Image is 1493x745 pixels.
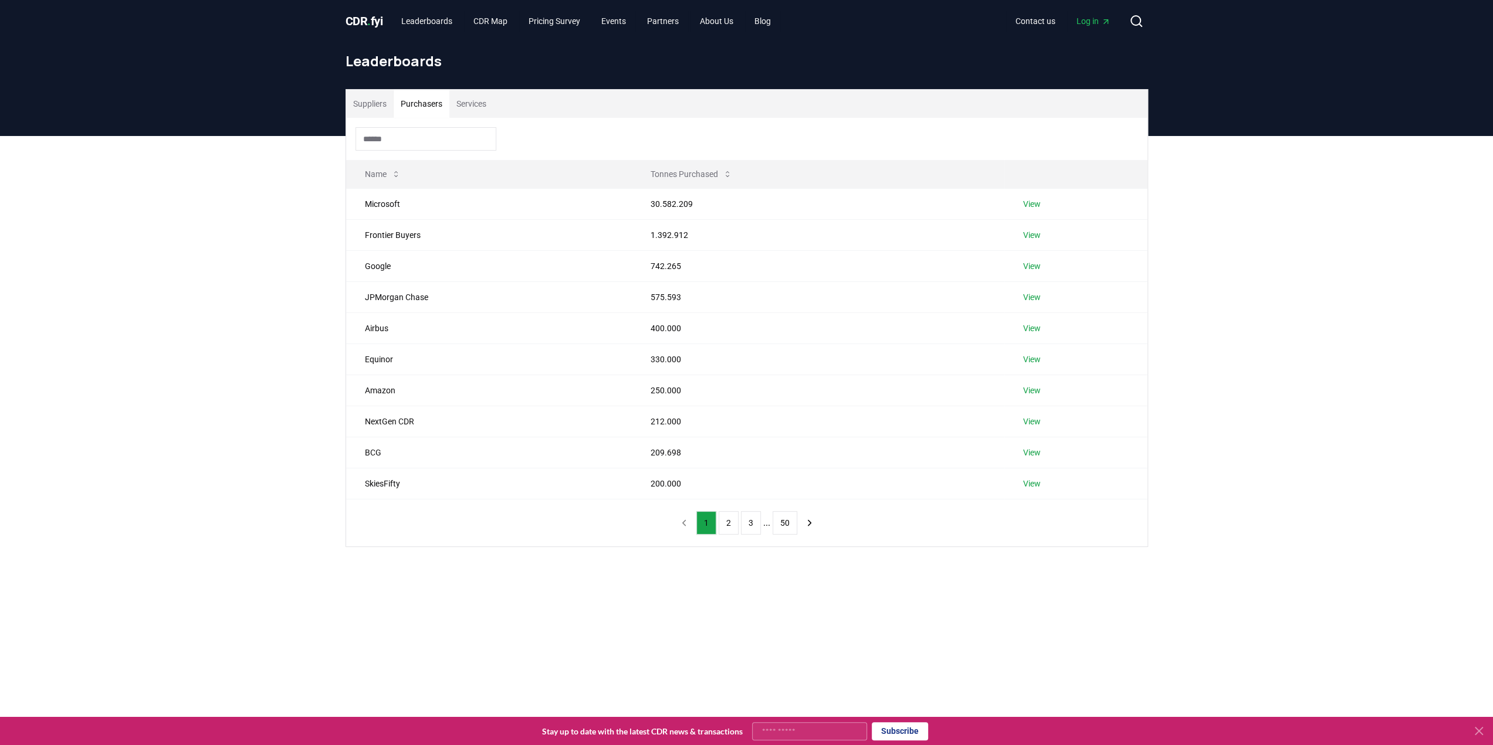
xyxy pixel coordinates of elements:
a: View [1023,229,1041,241]
span: . [367,14,371,28]
a: Events [592,11,635,32]
a: About Us [690,11,743,32]
td: 30.582.209 [632,188,1004,219]
a: View [1023,385,1041,396]
button: Suppliers [346,90,394,118]
a: View [1023,416,1041,427]
a: Pricing Survey [519,11,590,32]
a: View [1023,291,1041,303]
h1: Leaderboards [346,52,1148,70]
td: 330.000 [632,343,1004,375]
a: View [1023,478,1041,489]
span: Log in [1076,15,1111,27]
td: NextGen CDR [346,406,632,437]
td: JPMorgan Chase [346,281,632,312]
td: Equinor [346,343,632,375]
nav: Main [1006,11,1120,32]
td: 1.392.912 [632,219,1004,250]
button: 1 [696,511,716,535]
span: CDR fyi [346,14,383,28]
td: SkiesFifty [346,468,632,499]
a: View [1023,447,1041,458]
button: 2 [719,511,739,535]
a: Blog [745,11,780,32]
a: Partners [638,11,688,32]
nav: Main [392,11,780,32]
button: 3 [741,511,761,535]
td: 200.000 [632,468,1004,499]
td: 575.593 [632,281,1004,312]
td: 212.000 [632,406,1004,437]
button: 50 [773,511,797,535]
a: View [1023,198,1041,210]
td: 742.265 [632,250,1004,281]
li: ... [763,516,770,530]
a: View [1023,322,1041,334]
button: Purchasers [394,90,449,118]
td: 400.000 [632,312,1004,343]
button: next page [800,511,820,535]
button: Name [356,162,410,186]
button: Tonnes Purchased [641,162,742,186]
td: BCG [346,437,632,468]
a: View [1023,260,1041,272]
td: 209.698 [632,437,1004,468]
td: Frontier Buyers [346,219,632,250]
button: Services [449,90,493,118]
td: Microsoft [346,188,632,219]
a: Contact us [1006,11,1065,32]
a: CDR Map [464,11,517,32]
a: Log in [1067,11,1120,32]
a: CDR.fyi [346,13,383,29]
td: Airbus [346,312,632,343]
td: Google [346,250,632,281]
td: 250.000 [632,375,1004,406]
td: Amazon [346,375,632,406]
a: Leaderboards [392,11,462,32]
a: View [1023,353,1041,365]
